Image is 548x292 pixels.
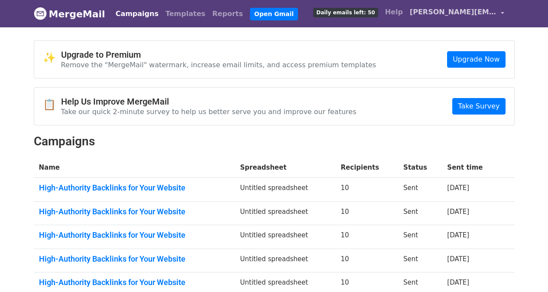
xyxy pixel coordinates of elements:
a: [DATE] [447,231,469,239]
img: MergeMail logo [34,7,47,20]
td: 10 [336,178,399,202]
a: High-Authority Backlinks for Your Website [39,254,230,264]
td: 10 [336,225,399,249]
td: Untitled spreadsheet [235,225,335,249]
span: Daily emails left: 50 [313,8,378,17]
td: Sent [398,201,442,225]
td: 10 [336,249,399,272]
a: Templates [162,5,209,23]
a: Daily emails left: 50 [310,3,381,21]
a: MergeMail [34,5,105,23]
a: Campaigns [112,5,162,23]
td: Untitled spreadsheet [235,178,335,202]
td: Sent [398,249,442,272]
span: ✨ [43,52,61,64]
a: [DATE] [447,208,469,216]
td: Untitled spreadsheet [235,249,335,272]
a: High-Authority Backlinks for Your Website [39,183,230,193]
h4: Help Us Improve MergeMail [61,96,357,107]
a: Help [382,3,406,21]
a: Upgrade Now [447,51,505,68]
td: Untitled spreadsheet [235,201,335,225]
td: 10 [336,201,399,225]
p: Remove the "MergeMail" watermark, increase email limits, and access premium templates [61,60,376,69]
td: Sent [398,178,442,202]
a: [DATE] [447,255,469,263]
th: Status [398,157,442,178]
a: High-Authority Backlinks for Your Website [39,278,230,287]
p: Take our quick 2-minute survey to help us better serve you and improve our features [61,107,357,116]
a: [DATE] [447,279,469,286]
iframe: Chat Widget [505,250,548,292]
a: [DATE] [447,184,469,192]
a: High-Authority Backlinks for Your Website [39,207,230,217]
a: [PERSON_NAME][EMAIL_ADDRESS][DOMAIN_NAME] [406,3,508,24]
th: Spreadsheet [235,157,335,178]
h4: Upgrade to Premium [61,49,376,60]
a: Reports [209,5,246,23]
span: 📋 [43,98,61,111]
td: Sent [398,225,442,249]
a: Open Gmail [250,8,298,20]
th: Sent time [442,157,501,178]
a: High-Authority Backlinks for Your Website [39,230,230,240]
span: [PERSON_NAME][EMAIL_ADDRESS][DOMAIN_NAME] [410,7,496,17]
h2: Campaigns [34,134,515,149]
th: Recipients [336,157,399,178]
a: Take Survey [452,98,505,115]
th: Name [34,157,235,178]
